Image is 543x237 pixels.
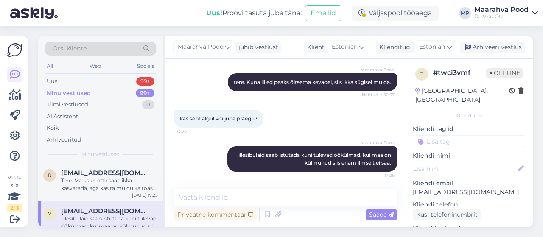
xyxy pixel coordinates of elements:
[136,89,154,98] div: 99+
[48,210,51,217] span: v
[413,179,526,188] p: Kliendi email
[61,169,149,177] span: raikoleht12@gmail.com
[48,172,52,178] span: r
[7,204,22,212] div: 2 / 3
[234,79,391,85] span: tere. Kuna lilled peaks õitsema kevadel, siis ikka sügisel mulda.
[304,43,325,52] div: Klient
[132,192,158,198] div: [DATE] 17:25
[53,44,87,53] span: Otsi kliente
[361,67,395,73] span: Maarahva Pood
[88,61,103,72] div: Web
[47,77,57,86] div: Uus
[235,43,278,52] div: juhib vestlust
[178,42,224,52] span: Maarahva Pood
[47,124,59,132] div: Kõik
[419,42,445,52] span: Estonian
[180,115,258,122] span: kas sept algul või juba praegu?
[206,8,302,18] div: Proovi tasuta juba täna:
[352,6,439,21] div: Väljaspool tööaega
[474,6,529,13] div: Maarahva Pood
[174,209,257,220] div: Privaatne kommentaar
[332,42,358,52] span: Estonian
[413,188,526,197] p: [EMAIL_ADDRESS][DOMAIN_NAME]
[61,207,149,215] span: vendeurlm@icloud.com
[363,172,395,178] span: 17:26
[415,86,509,104] div: [GEOGRAPHIC_DATA], [GEOGRAPHIC_DATA]
[142,100,154,109] div: 0
[7,43,23,57] img: Askly Logo
[376,43,412,52] div: Klienditugi
[361,139,395,146] span: Maarahva Pood
[413,151,526,160] p: Kliendi nimi
[474,13,529,20] div: De Visu OÜ
[413,164,516,173] input: Lisa nimi
[47,112,78,121] div: AI Assistent
[486,68,523,78] span: Offline
[413,224,526,233] p: Klienditeekond
[45,61,55,72] div: All
[136,77,154,86] div: 99+
[237,152,392,166] span: lillesibulaid saab istutada kuni tulevad öökülmad. kui maa on külmunud siis enam ilmselt ei saa.
[61,177,158,192] div: Tere. Ma usun ette saab ikka kasvatada, aga kas ta muidu ka toas kasvab, ei oska teile öelda.
[413,200,526,209] p: Kliendi telefon
[413,125,526,134] p: Kliendi tag'id
[413,209,481,220] div: Küsi telefoninumbrit
[433,68,486,78] div: # twci3vmf
[206,9,222,17] b: Uus!
[61,215,158,230] div: lillesibulaid saab istutada kuni tulevad öökülmad. kui maa on külmunud siis enam ilmselt ei saa.
[47,100,88,109] div: Tiimi vestlused
[420,71,423,77] span: t
[81,151,120,158] span: Minu vestlused
[413,112,526,120] div: Kliendi info
[7,174,22,212] div: Vaata siia
[47,89,91,98] div: Minu vestlused
[135,61,156,72] div: Socials
[362,92,395,98] span: Nähtud ✓ 12:57
[176,128,208,134] span: 13:36
[47,136,81,144] div: Arhiveeritud
[459,7,471,19] div: MP
[413,135,526,148] input: Lisa tag
[460,42,525,53] div: Arhiveeri vestlus
[369,211,394,218] span: Saada
[474,6,538,20] a: Maarahva PoodDe Visu OÜ
[305,5,341,21] button: Emailid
